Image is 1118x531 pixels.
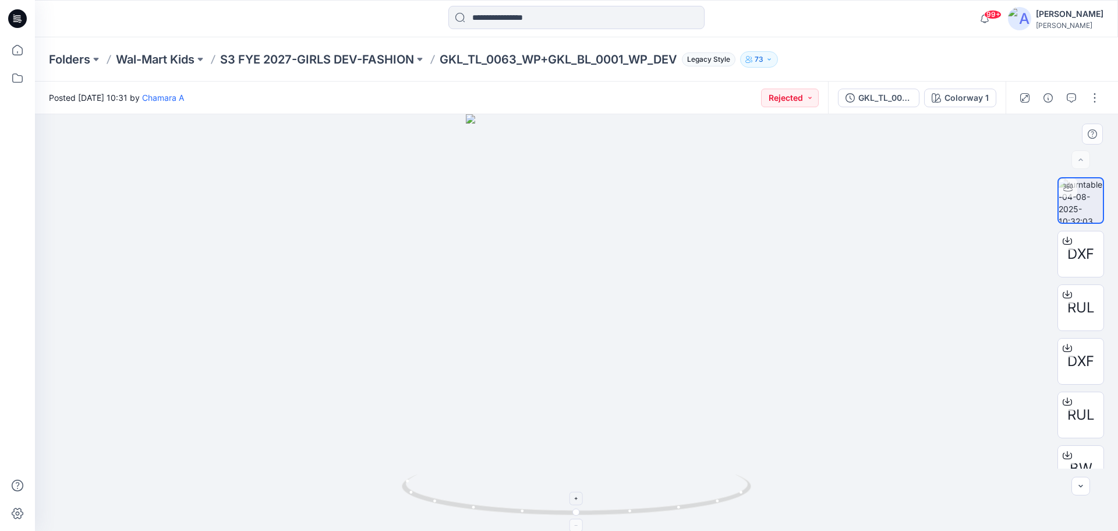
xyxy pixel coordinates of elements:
[858,92,912,104] div: GKL_TL_0063_WP+GKL_BL_0001_WP_DEV
[1067,297,1095,318] span: RUL
[1059,178,1103,223] img: turntable-04-08-2025-10:32:03
[142,93,184,103] a: Chamara A
[1039,89,1057,107] button: Details
[440,51,677,68] p: GKL_TL_0063_WP+GKL_BL_0001_WP_DEV
[677,51,735,68] button: Legacy Style
[49,51,90,68] a: Folders
[1067,405,1095,425] span: RUL
[116,51,194,68] a: Wal-Mart Kids
[838,89,919,107] button: GKL_TL_0063_WP+GKL_BL_0001_WP_DEV
[1036,21,1103,30] div: [PERSON_NAME]
[1008,7,1031,30] img: avatar
[682,52,735,66] span: Legacy Style
[1067,244,1094,265] span: DXF
[740,51,778,68] button: 73
[1036,7,1103,21] div: [PERSON_NAME]
[755,53,763,66] p: 73
[49,92,184,104] span: Posted [DATE] 10:31 by
[944,92,989,104] div: Colorway 1
[924,89,996,107] button: Colorway 1
[984,10,1002,19] span: 99+
[220,51,414,68] a: S3 FYE 2027-GIRLS DEV-FASHION
[1070,458,1092,479] span: BW
[1067,351,1094,372] span: DXF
